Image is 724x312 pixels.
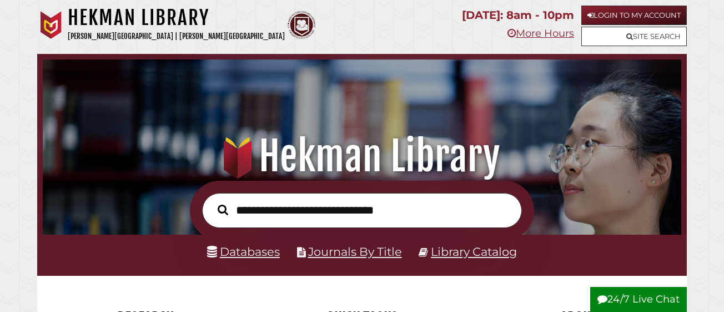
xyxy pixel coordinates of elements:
[218,204,228,216] i: Search
[581,6,687,25] a: Login to My Account
[431,245,517,259] a: Library Catalog
[54,132,671,181] h1: Hekman Library
[288,11,315,39] img: Calvin Theological Seminary
[581,27,687,46] a: Site Search
[37,11,65,39] img: Calvin University
[68,6,285,30] h1: Hekman Library
[68,30,285,43] p: [PERSON_NAME][GEOGRAPHIC_DATA] | [PERSON_NAME][GEOGRAPHIC_DATA]
[462,6,574,25] p: [DATE]: 8am - 10pm
[212,201,234,218] button: Search
[507,27,574,39] a: More Hours
[308,245,402,259] a: Journals By Title
[207,245,280,259] a: Databases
